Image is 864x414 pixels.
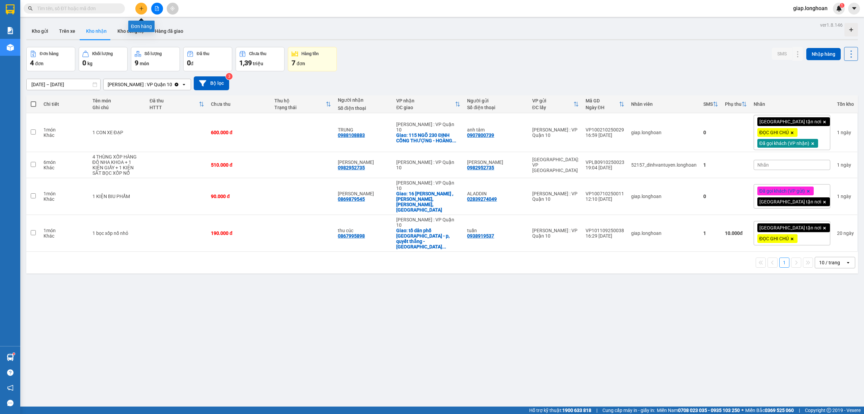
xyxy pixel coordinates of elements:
span: 9 [135,59,138,67]
div: 1 món [44,191,85,196]
span: file-add [155,6,159,11]
div: Đã thu [197,51,209,56]
div: Số điện thoại [338,105,389,111]
span: 1,39 [239,59,252,67]
button: Nhập hàng [806,48,841,60]
div: Số điện thoại [467,105,525,110]
img: icon-new-feature [836,5,842,11]
div: 90.000 đ [211,194,268,199]
span: đơn [35,61,44,66]
input: Select a date range. [27,79,100,90]
div: Khối lượng [92,51,113,56]
span: message [7,400,13,406]
span: [GEOGRAPHIC_DATA] tận nơi [759,199,821,205]
span: triệu [253,61,263,66]
div: Người nhận [338,97,389,103]
div: TRẦN THỊ NGỌC LINH [338,191,389,196]
span: notification [7,385,13,391]
span: 0 [187,59,191,67]
div: [PERSON_NAME] : VP Quận 10 [532,228,579,239]
button: Chưa thu1,39 triệu [236,47,285,71]
div: Thu hộ [274,98,326,103]
button: SMS [772,48,792,60]
div: 6 món [44,160,85,165]
div: Nguyễn Minh Tiến [467,160,525,165]
span: đ [191,61,193,66]
div: 0982952735 [467,165,494,170]
div: VPLB0910250023 [586,160,624,165]
span: copyright [827,408,831,413]
div: Nhân viên [631,101,697,107]
div: 0 [703,194,718,199]
span: Miền Bắc [745,407,794,414]
span: 1 [841,3,843,8]
div: 10 / trang [819,259,840,266]
div: Tồn kho [837,101,854,107]
div: ALADDIN [467,191,525,196]
div: 02839274049 [467,196,497,202]
span: Cung cấp máy in - giấy in: [602,407,655,414]
div: ĐC lấy [532,105,573,110]
div: 190.000 đ [211,230,268,236]
sup: 3 [226,73,233,80]
div: 0938919537 [467,233,494,239]
div: Nguyễn Minh Tiến [338,160,389,165]
div: Chưa thu [249,51,266,56]
img: solution-icon [7,27,14,34]
input: Selected Hồ Chí Minh : VP Quận 10. [173,81,173,88]
span: Hỗ trợ kỹ thuật: [529,407,591,414]
div: [PERSON_NAME] : VP Quận 10 [532,127,579,138]
span: món [140,61,149,66]
div: Khác [44,132,85,138]
input: Tìm tên, số ĐT hoặc mã đơn [37,5,117,12]
div: giap.longhoan [631,194,697,199]
div: 0 [703,130,718,135]
div: 1 [837,162,854,168]
button: Đã thu0đ [183,47,232,71]
button: Kho công nợ [112,23,150,39]
span: ... [442,244,446,249]
th: Toggle SortBy [582,95,628,113]
span: plus [139,6,144,11]
div: Giao: 115 NGÕ 230 ĐỊNH CÔNG THƯỢNG - HOÀNG MAI - HÀ NỘI [396,132,460,143]
span: question-circle [7,369,13,376]
div: ĐC giao [396,105,455,110]
div: 52157_dinhvantuyen.longhoan [631,162,697,168]
div: Khác [44,233,85,239]
div: anh tâm [467,127,525,132]
div: Người gửi [467,98,525,103]
span: ĐỌC GHI CHÚ [759,236,789,242]
button: plus [135,3,147,15]
span: ⚪️ [741,409,744,412]
span: ngày [843,230,854,236]
div: Đơn hàng [128,21,155,32]
div: Trạng thái [274,105,326,110]
div: Ghi chú [92,105,143,110]
span: ĐỌC GHI CHÚ [759,129,789,136]
div: 20 [837,230,854,236]
div: VP100710250011 [586,191,624,196]
div: 1 [837,194,854,199]
span: Đã gọi khách (VP gửi) [759,188,805,194]
span: ngày [841,130,851,135]
span: Miền Nam [657,407,740,414]
div: TRUNG [338,127,389,132]
div: VP nhận [396,98,455,103]
span: 4 [30,59,34,67]
button: Hàng tồn7đơn [288,47,337,71]
span: ngày [841,194,851,199]
span: giap.longhoan [788,4,833,13]
div: Khác [44,165,85,170]
span: kg [87,61,92,66]
div: VP100210250029 [586,127,624,132]
span: 0 [82,59,86,67]
th: Toggle SortBy [271,95,334,113]
div: giap.longhoan [631,230,697,236]
div: Đã thu [150,98,199,103]
span: search [28,6,33,11]
div: Chưa thu [211,101,268,107]
img: logo-vxr [6,4,15,15]
div: Tạo kho hàng mới [844,23,858,36]
div: ver 1.8.146 [820,21,843,29]
div: [PERSON_NAME] : VP Quận 10 [396,122,460,132]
